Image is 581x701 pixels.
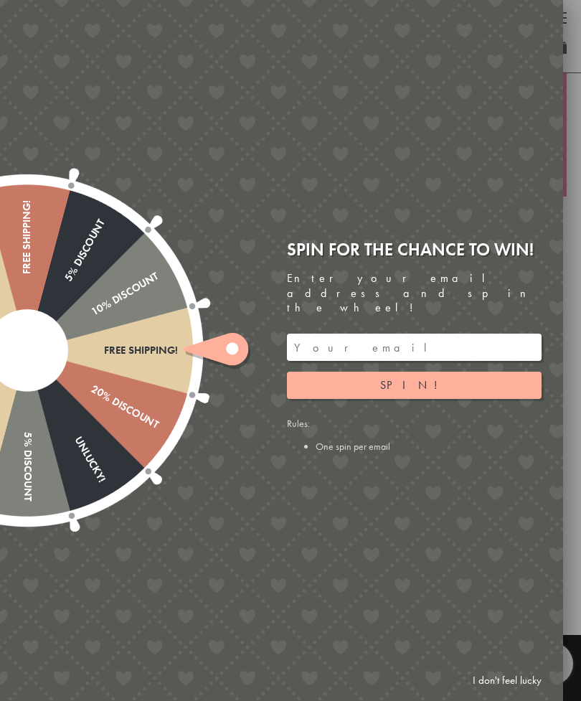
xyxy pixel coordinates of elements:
span: Spin! [380,377,448,392]
li: One spin per email [316,440,542,453]
div: Free shipping! [21,200,33,351]
button: Spin! [287,372,542,399]
a: I don't feel lucky [466,667,549,694]
div: Free shipping! [27,344,178,357]
div: Enter your email address and spin the wheel! [287,271,542,316]
div: 10% Discount [24,270,160,356]
div: Unlucky! [22,347,108,484]
div: 5% Discount [22,217,108,353]
div: 20% Discount [24,345,160,431]
div: 5% Discount [21,351,33,502]
input: Your email [287,334,542,361]
div: Spin for the chance to win! [287,238,542,260]
div: Rules: [287,417,542,453]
